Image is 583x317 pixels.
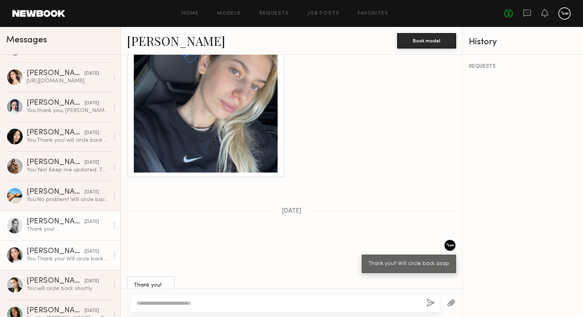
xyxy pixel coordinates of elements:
div: You: Thank you! will circle back shortly! [27,137,109,144]
div: [PERSON_NAME] [27,248,84,255]
a: Home [182,11,199,16]
div: [DATE] [84,159,99,166]
a: Models [217,11,241,16]
div: History [469,38,577,47]
div: [DATE] [84,278,99,285]
div: You: will circle back shortly [27,285,109,292]
div: Thank you! [134,281,168,290]
div: You: thank you, [PERSON_NAME]! I will get back to you asap [27,107,109,114]
div: You: Yes! Keep me updated. Thanks! [27,166,109,174]
div: [DATE] [84,189,99,196]
a: Favorites [358,11,388,16]
div: [DATE] [84,100,99,107]
div: [PERSON_NAME] [27,99,84,107]
div: [DATE] [84,218,99,226]
div: [PERSON_NAME] [27,307,84,315]
a: Requests [259,11,289,16]
div: [PERSON_NAME] [27,277,84,285]
div: [URL][DOMAIN_NAME] [27,77,109,85]
div: [DATE] [84,307,99,315]
div: [PERSON_NAME] [27,218,84,226]
span: [DATE] [282,208,302,215]
div: [PERSON_NAME] [27,159,84,166]
div: [PERSON_NAME] [27,129,84,137]
div: [DATE] [84,129,99,137]
div: You: Thank you! Will circle back asap [27,255,109,263]
div: [DATE] [84,248,99,255]
button: Book model [397,33,456,49]
div: [DATE] [84,70,99,77]
a: Book model [397,37,456,44]
div: REQUESTS [469,64,577,69]
div: [PERSON_NAME] [27,70,84,77]
div: You: No problem! Will circle back asap! [27,196,109,203]
div: Thank you! [27,226,109,233]
a: Job Posts [308,11,340,16]
div: [PERSON_NAME] [27,188,84,196]
div: Thank you!! Will circle back asap [369,260,449,268]
a: [PERSON_NAME] [127,32,225,49]
span: Messages [6,36,47,45]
